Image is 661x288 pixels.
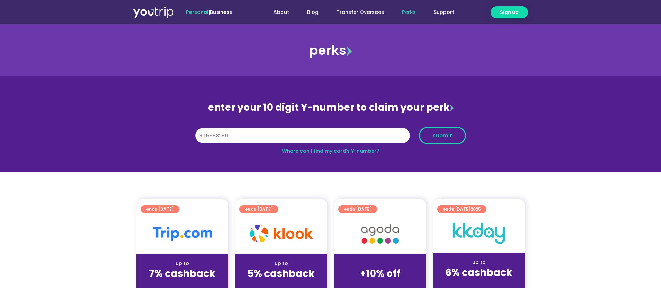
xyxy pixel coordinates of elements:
div: up to [241,260,322,267]
span: ends [DATE] [344,205,372,213]
form: Y Number [195,127,466,149]
div: enter your 10 digit Y-number to claim your perk [192,99,469,117]
a: Business [210,9,232,16]
strong: 7% cashback [149,267,215,280]
strong: +10% off [360,267,400,280]
span: 2025 [471,206,481,212]
a: Support [425,6,463,19]
span: submit [433,133,452,138]
strong: 5% cashback [247,267,315,280]
input: 10 digit Y-number (e.g. 8123456789) [195,128,410,143]
a: Where can I find my card’s Y-number? [282,147,379,154]
div: up to [142,260,223,267]
div: (for stays only) [439,279,519,286]
a: ends [DATE] [141,205,179,213]
a: ends [DATE] [338,205,377,213]
span: | [186,9,232,16]
span: Sign up [500,9,519,16]
span: Personal [186,9,209,16]
a: Blog [298,6,328,19]
a: Sign up [491,6,528,18]
button: submit [419,127,466,144]
nav: Menu [251,6,463,19]
a: About [264,6,298,19]
span: ends [DATE] [245,205,273,213]
a: ends [DATE]2025 [437,205,486,213]
a: Perks [393,6,425,19]
div: (for stays only) [241,280,322,287]
strong: 6% cashback [445,266,512,279]
div: up to [439,259,519,266]
span: up to [374,260,387,267]
a: ends [DATE] [239,205,278,213]
div: (for stays only) [142,280,223,287]
span: ends [DATE] [146,205,174,213]
a: Transfer Overseas [328,6,393,19]
span: ends [DATE] [443,205,481,213]
div: (for stays only) [340,280,421,287]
